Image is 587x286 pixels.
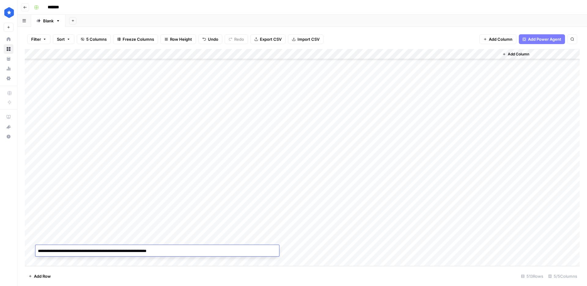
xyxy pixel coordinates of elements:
a: Settings [4,73,13,83]
a: Blank [31,15,65,27]
button: Add Power Agent [519,34,565,44]
div: Blank [43,18,54,24]
a: AirOps Academy [4,112,13,122]
button: Workspace: ConsumerAffairs [4,5,13,20]
button: What's new? [4,122,13,132]
button: Filter [27,34,50,44]
div: 513 Rows [519,271,546,281]
span: Redo [234,36,244,42]
button: Add Column [500,50,532,58]
button: Add Row [25,271,54,281]
span: Import CSV [297,36,319,42]
a: Your Data [4,54,13,64]
button: Redo [225,34,248,44]
button: Freeze Columns [113,34,158,44]
img: ConsumerAffairs Logo [4,7,15,18]
button: Row Height [161,34,196,44]
span: Undo [208,36,218,42]
span: Row Height [170,36,192,42]
button: Sort [53,34,74,44]
button: Import CSV [288,34,323,44]
span: Sort [57,36,65,42]
button: Help + Support [4,132,13,141]
span: Add Row [34,273,51,279]
span: 5 Columns [86,36,107,42]
button: Add Column [479,34,516,44]
button: Undo [198,34,222,44]
div: 5/5 Columns [546,271,580,281]
a: Home [4,34,13,44]
button: Export CSV [250,34,286,44]
a: Browse [4,44,13,54]
a: Usage [4,64,13,73]
button: 5 Columns [77,34,111,44]
div: What's new? [4,122,13,131]
span: Add Power Agent [528,36,561,42]
span: Filter [31,36,41,42]
span: Add Column [508,51,529,57]
span: Add Column [489,36,512,42]
span: Freeze Columns [123,36,154,42]
span: Export CSV [260,36,282,42]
